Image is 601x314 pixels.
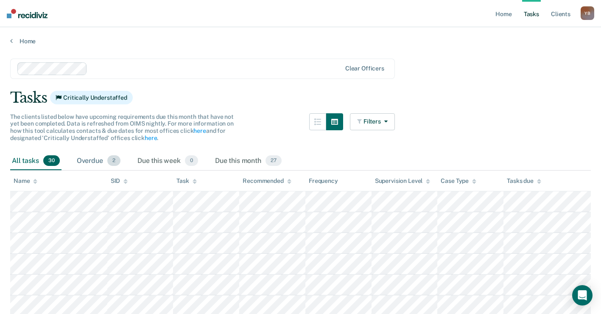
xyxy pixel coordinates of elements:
button: Filters [350,113,395,130]
div: Due this week0 [136,152,200,171]
div: Y B [581,6,594,20]
div: Tasks [10,89,591,107]
div: All tasks30 [10,152,61,171]
a: here [145,135,157,141]
div: Clear officers [345,65,384,72]
div: Supervision Level [375,177,430,185]
div: Frequency [309,177,338,185]
div: Overdue2 [75,152,122,171]
div: Tasks due [507,177,541,185]
span: The clients listed below have upcoming requirements due this month that have not yet been complet... [10,113,234,141]
div: Recommended [243,177,291,185]
div: Case Type [441,177,476,185]
span: 27 [266,155,282,166]
div: Name [14,177,37,185]
div: Task [176,177,196,185]
div: Due this month27 [213,152,283,171]
a: here [193,127,206,134]
span: 0 [185,155,198,166]
span: 2 [107,155,120,166]
span: Critically Understaffed [50,91,133,104]
button: YB [581,6,594,20]
div: SID [111,177,128,185]
div: Open Intercom Messenger [572,285,593,306]
a: Home [10,37,591,45]
img: Recidiviz [7,9,48,18]
span: 30 [43,155,60,166]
